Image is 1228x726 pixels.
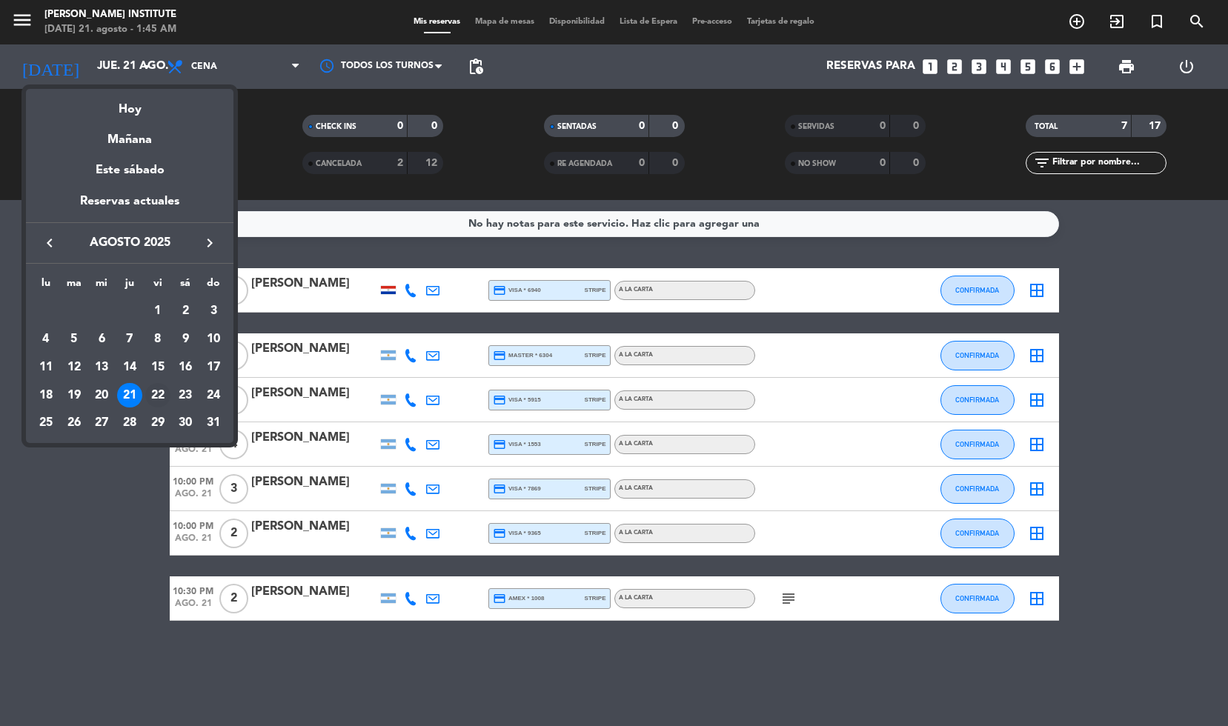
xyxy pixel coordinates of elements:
[60,353,88,382] td: 12 de agosto de 2025
[26,150,233,191] div: Este sábado
[144,275,172,298] th: viernes
[33,383,59,408] div: 18
[62,327,87,352] div: 5
[144,298,172,326] td: 1 de agosto de 2025
[116,409,144,437] td: 28 de agosto de 2025
[199,275,228,298] th: domingo
[199,409,228,437] td: 31 de agosto de 2025
[32,298,144,326] td: AGO.
[173,299,198,324] div: 2
[89,355,114,380] div: 13
[33,410,59,436] div: 25
[60,409,88,437] td: 26 de agosto de 2025
[172,382,200,410] td: 23 de agosto de 2025
[201,327,226,352] div: 10
[26,89,233,119] div: Hoy
[87,275,116,298] th: miércoles
[63,233,196,253] span: agosto 2025
[172,409,200,437] td: 30 de agosto de 2025
[89,327,114,352] div: 6
[145,410,170,436] div: 29
[32,382,60,410] td: 18 de agosto de 2025
[62,355,87,380] div: 12
[60,275,88,298] th: martes
[201,410,226,436] div: 31
[117,355,142,380] div: 14
[145,355,170,380] div: 15
[117,383,142,408] div: 21
[87,382,116,410] td: 20 de agosto de 2025
[26,119,233,150] div: Mañana
[89,383,114,408] div: 20
[173,355,198,380] div: 16
[32,409,60,437] td: 25 de agosto de 2025
[201,299,226,324] div: 3
[87,409,116,437] td: 27 de agosto de 2025
[32,325,60,353] td: 4 de agosto de 2025
[89,410,114,436] div: 27
[199,353,228,382] td: 17 de agosto de 2025
[173,410,198,436] div: 30
[117,327,142,352] div: 7
[144,409,172,437] td: 29 de agosto de 2025
[144,353,172,382] td: 15 de agosto de 2025
[201,355,226,380] div: 17
[173,383,198,408] div: 23
[145,383,170,408] div: 22
[196,233,223,253] button: keyboard_arrow_right
[33,355,59,380] div: 11
[172,275,200,298] th: sábado
[33,327,59,352] div: 4
[87,325,116,353] td: 6 de agosto de 2025
[87,353,116,382] td: 13 de agosto de 2025
[199,325,228,353] td: 10 de agosto de 2025
[144,382,172,410] td: 22 de agosto de 2025
[60,325,88,353] td: 5 de agosto de 2025
[173,327,198,352] div: 9
[36,233,63,253] button: keyboard_arrow_left
[145,299,170,324] div: 1
[41,234,59,252] i: keyboard_arrow_left
[172,353,200,382] td: 16 de agosto de 2025
[62,410,87,436] div: 26
[62,383,87,408] div: 19
[116,325,144,353] td: 7 de agosto de 2025
[201,383,226,408] div: 24
[199,298,228,326] td: 3 de agosto de 2025
[172,325,200,353] td: 9 de agosto de 2025
[60,382,88,410] td: 19 de agosto de 2025
[172,298,200,326] td: 2 de agosto de 2025
[145,327,170,352] div: 8
[117,410,142,436] div: 28
[26,192,233,222] div: Reservas actuales
[201,234,219,252] i: keyboard_arrow_right
[116,275,144,298] th: jueves
[32,275,60,298] th: lunes
[116,353,144,382] td: 14 de agosto de 2025
[144,325,172,353] td: 8 de agosto de 2025
[116,382,144,410] td: 21 de agosto de 2025
[199,382,228,410] td: 24 de agosto de 2025
[32,353,60,382] td: 11 de agosto de 2025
